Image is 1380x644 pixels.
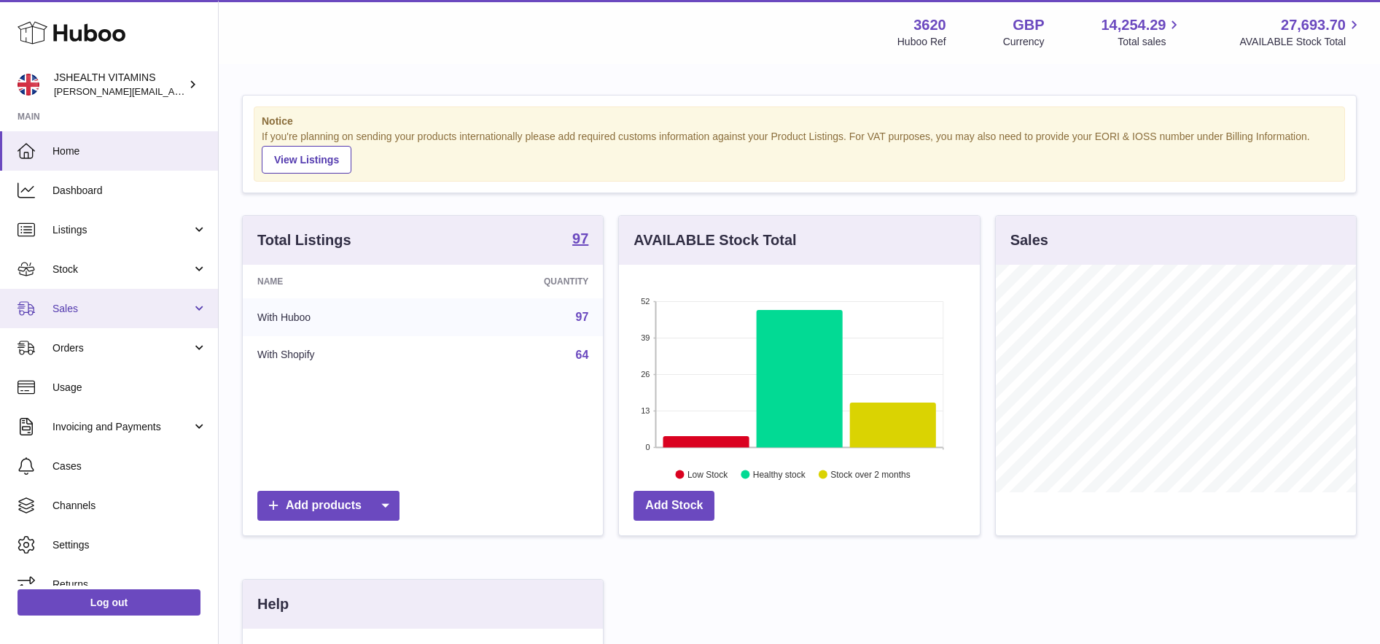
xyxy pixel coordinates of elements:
h3: Sales [1010,230,1048,250]
span: Listings [52,223,192,237]
span: Stock [52,263,192,276]
span: Total sales [1118,35,1182,49]
span: Channels [52,499,207,513]
text: 39 [642,333,650,342]
a: 97 [576,311,589,323]
strong: GBP [1013,15,1044,35]
a: 64 [576,349,589,361]
span: Usage [52,381,207,395]
text: 26 [642,370,650,379]
span: Home [52,144,207,158]
span: Invoicing and Payments [52,420,192,434]
span: [PERSON_NAME][EMAIL_ADDRESS][DOMAIN_NAME] [54,85,292,97]
span: 27,693.70 [1281,15,1346,35]
div: Huboo Ref [897,35,946,49]
td: With Huboo [243,298,437,336]
a: Add products [257,491,399,521]
text: Low Stock [687,469,728,479]
img: francesca@jshealthvitamins.com [17,74,39,96]
a: 27,693.70 AVAILABLE Stock Total [1239,15,1363,49]
strong: Notice [262,115,1337,128]
strong: 97 [572,231,588,246]
div: JSHEALTH VITAMINS [54,71,185,98]
a: Add Stock [634,491,714,521]
span: Orders [52,341,192,355]
div: Currency [1003,35,1045,49]
strong: 3620 [913,15,946,35]
h3: Total Listings [257,230,351,250]
text: Healthy stock [753,469,806,479]
h3: Help [257,594,289,614]
h3: AVAILABLE Stock Total [634,230,796,250]
div: If you're planning on sending your products internationally please add required customs informati... [262,130,1337,174]
span: Dashboard [52,184,207,198]
th: Name [243,265,437,298]
a: View Listings [262,146,351,174]
span: Returns [52,578,207,591]
td: With Shopify [243,336,437,374]
text: 13 [642,406,650,415]
a: 97 [572,231,588,249]
text: 52 [642,297,650,306]
span: 14,254.29 [1101,15,1166,35]
span: Cases [52,459,207,473]
text: Stock over 2 months [831,469,911,479]
span: AVAILABLE Stock Total [1239,35,1363,49]
text: 0 [646,443,650,451]
span: Sales [52,302,192,316]
a: Log out [17,589,200,616]
span: Settings [52,538,207,552]
th: Quantity [437,265,604,298]
a: 14,254.29 Total sales [1101,15,1182,49]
